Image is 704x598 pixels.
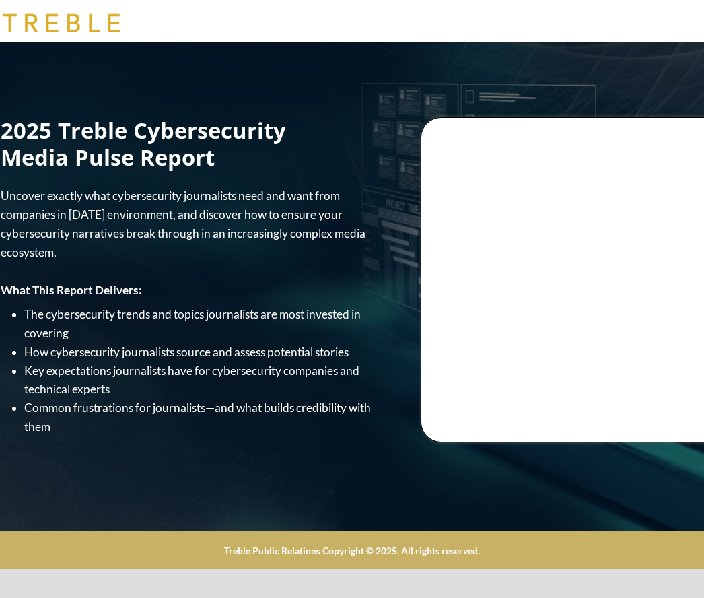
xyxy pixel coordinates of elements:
[24,364,359,397] span: Key expectations journalists have for cybersecurity companies and technical experts
[24,307,361,340] span: The cybersecurity trends and topics journalists are most invested in covering
[24,345,349,359] span: How cybersecurity journalists source and assess potential stories
[24,401,371,434] span: Common frustrations for journalists—and what builds credibility with them
[1,283,142,297] strong: What This Report Delivers:
[224,545,480,556] strong: Treble Public Relations Copyright © 2025. All rights reserved.
[1,189,365,259] span: Uncover exactly what cybersecurity journalists need and want from companies in [DATE] environment...
[1,115,286,172] span: 2025 Treble Cybersecurity Media Pulse Report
